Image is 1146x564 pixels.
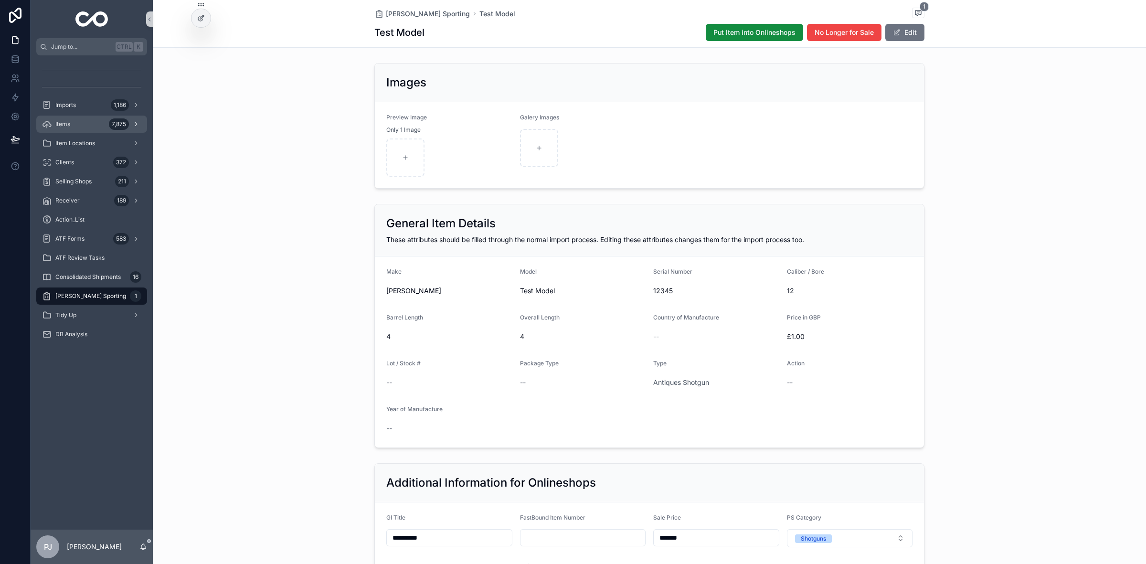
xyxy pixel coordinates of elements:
[67,542,122,552] p: [PERSON_NAME]
[36,38,147,55] button: Jump to...CtrlK
[520,378,526,387] span: --
[653,268,692,275] span: Serial Number
[36,230,147,247] a: ATF Forms583
[520,360,559,367] span: Package Type
[55,273,121,281] span: Consolidated Shipments
[801,534,826,543] div: Shotguns
[386,514,405,521] span: GI Title
[386,235,804,244] span: These attributes should be filled through the normal import process. Editing these attributes cha...
[130,271,141,283] div: 16
[520,268,537,275] span: Model
[386,9,470,19] span: [PERSON_NAME] Sporting
[787,360,805,367] span: Action
[55,101,76,109] span: Imports
[55,197,80,204] span: Receiver
[653,360,667,367] span: Type
[113,157,129,168] div: 372
[55,178,92,185] span: Selling Shops
[386,424,392,433] span: --
[912,8,924,20] button: 1
[55,254,105,262] span: ATF Review Tasks
[787,514,821,521] span: PS Category
[44,541,52,553] span: PJ
[109,118,129,130] div: 7,875
[386,286,512,296] span: [PERSON_NAME]
[386,405,443,413] span: Year of Manufacture
[386,314,423,321] span: Barrel Length
[653,332,659,341] span: --
[885,24,924,41] button: Edit
[75,11,108,27] img: App logo
[55,159,74,166] span: Clients
[787,529,913,547] button: Select Button
[787,268,824,275] span: Caliber / Bore
[115,176,129,187] div: 211
[520,314,560,321] span: Overall Length
[787,314,821,321] span: Price in GBP
[55,292,126,300] span: [PERSON_NAME] Sporting
[36,307,147,324] a: Tidy Up
[130,290,141,302] div: 1
[787,286,913,296] span: 12
[116,42,133,52] span: Ctrl
[386,475,596,490] h2: Additional Information for Onlineshops
[653,378,709,387] a: Antiques Shotgun
[36,192,147,209] a: Receiver189
[653,514,681,521] span: Sale Price
[36,154,147,171] a: Clients372
[36,96,147,114] a: Imports1,186
[386,126,421,134] span: Only 1 Image
[55,216,85,223] span: Action_List
[55,139,95,147] span: Item Locations
[386,268,402,275] span: Make
[135,43,142,51] span: K
[36,173,147,190] a: Selling Shops211
[479,9,515,19] a: Test Model
[713,28,796,37] span: Put Item into Onlineshops
[520,286,646,296] span: Test Model
[386,114,427,121] span: Preview Image
[51,43,112,51] span: Jump to...
[386,332,512,341] span: 4
[36,249,147,266] a: ATF Review Tasks
[386,378,392,387] span: --
[386,216,496,231] h2: General Item Details
[36,116,147,133] a: Items7,875
[653,314,719,321] span: Country of Manufacture
[787,378,793,387] span: --
[31,55,153,355] div: scrollable content
[706,24,803,41] button: Put Item into Onlineshops
[36,268,147,286] a: Consolidated Shipments16
[113,233,129,245] div: 583
[787,332,913,341] span: £1.00
[36,287,147,305] a: [PERSON_NAME] Sporting1
[653,286,779,296] span: 12345
[520,332,646,341] span: 4
[920,2,929,11] span: 1
[520,114,559,121] span: Galery Images
[386,360,421,367] span: Lot / Stock #
[55,120,70,128] span: Items
[374,26,424,39] h1: Test Model
[55,311,76,319] span: Tidy Up
[36,326,147,343] a: DB Analysis
[386,75,426,90] h2: Images
[55,330,87,338] span: DB Analysis
[36,211,147,228] a: Action_List
[815,28,874,37] span: No Longer for Sale
[114,195,129,206] div: 189
[36,135,147,152] a: Item Locations
[807,24,881,41] button: No Longer for Sale
[111,99,129,111] div: 1,186
[374,9,470,19] a: [PERSON_NAME] Sporting
[520,514,585,521] span: FastBound Item Number
[55,235,85,243] span: ATF Forms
